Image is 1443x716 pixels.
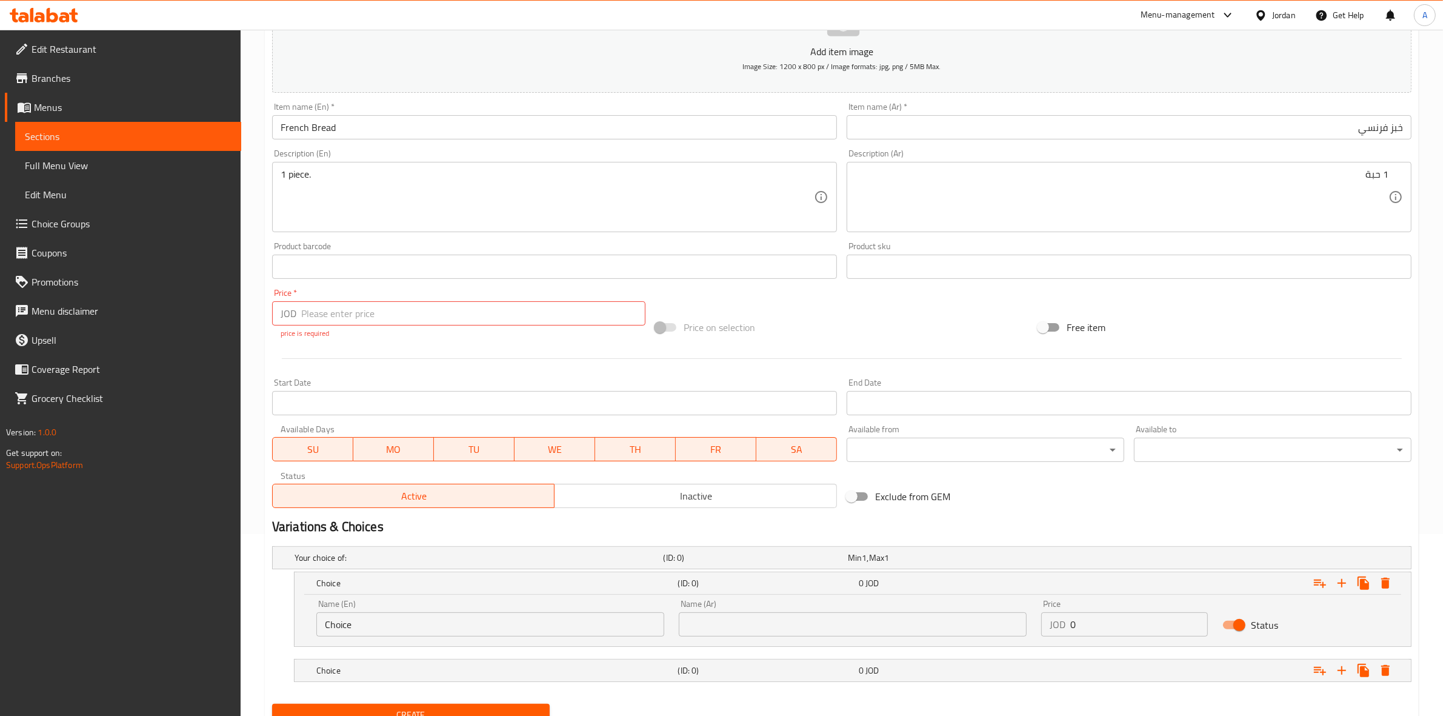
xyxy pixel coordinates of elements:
h5: Choice [316,664,673,677]
button: Add choice group [1309,572,1331,594]
a: Edit Restaurant [5,35,241,64]
span: Grocery Checklist [32,391,232,406]
span: MO [358,441,429,458]
span: TU [439,441,510,458]
p: JOD [281,306,296,321]
span: Free item [1067,320,1105,335]
input: Enter name Ar [679,612,1027,637]
span: Sections [25,129,232,144]
button: Clone new choice [1353,660,1375,681]
p: JOD [1050,617,1065,632]
span: JOD [865,663,879,678]
h5: (ID: 0) [678,664,854,677]
button: TU [434,437,515,461]
h5: (ID: 0) [678,577,854,589]
span: Inactive [559,487,832,505]
h2: Variations & Choices [272,518,1411,536]
span: Promotions [32,275,232,289]
span: Menus [34,100,232,115]
span: 0 [859,575,864,591]
a: Menu disclaimer [5,296,241,326]
span: Coverage Report [32,362,232,376]
textarea: 1 حبة [855,169,1388,226]
button: Delete Choice [1375,572,1396,594]
button: Add new choice [1331,660,1353,681]
button: FR [676,437,756,461]
span: WE [519,441,590,458]
input: Please enter price [301,301,645,326]
span: 0 [859,663,864,678]
h5: Choice [316,577,673,589]
button: WE [515,437,595,461]
a: Edit Menu [15,180,241,209]
div: Jordan [1272,8,1296,22]
span: 1 [884,550,889,566]
div: Expand [273,547,1411,569]
a: Coupons [5,238,241,267]
button: Active [272,484,555,508]
textarea: 1 piece. [281,169,814,226]
a: Branches [5,64,241,93]
a: Sections [15,122,241,151]
button: SU [272,437,353,461]
span: Status [1251,618,1278,632]
input: Enter name Ar [847,115,1411,139]
span: Coupons [32,246,232,260]
div: Expand [295,572,1411,594]
button: SA [756,437,837,461]
span: A [1422,8,1427,22]
div: Expand [295,660,1411,681]
span: Price on selection [684,320,755,335]
span: Full Menu View [25,158,232,173]
span: Upsell [32,333,232,347]
span: SA [761,441,832,458]
span: Get support on: [6,445,62,461]
span: Choice Groups [32,216,232,231]
a: Upsell [5,326,241,355]
span: Active [278,487,550,505]
span: Max [869,550,884,566]
span: Branches [32,71,232,85]
input: Please enter price [1070,612,1208,637]
input: Enter name En [316,612,664,637]
h5: Your choice of: [295,552,659,564]
div: Menu-management [1141,8,1215,22]
a: Coverage Report [5,355,241,384]
span: Edit Restaurant [32,42,232,56]
button: Clone new choice [1353,572,1375,594]
span: Exclude from GEM [875,489,950,504]
span: JOD [865,575,879,591]
a: Full Menu View [15,151,241,180]
button: Inactive [554,484,837,508]
span: Image Size: 1200 x 800 px / Image formats: jpg, png / 5MB Max. [742,59,941,73]
button: MO [353,437,434,461]
p: price is required [281,328,637,339]
h5: (ID: 0) [664,552,843,564]
span: 1 [862,550,867,566]
div: ​ [847,438,1124,462]
input: Enter name En [272,115,837,139]
p: Add item image [291,44,1393,59]
span: FR [681,441,751,458]
span: 1.0.0 [38,424,56,440]
a: Promotions [5,267,241,296]
input: Please enter product barcode [272,255,837,279]
span: Edit Menu [25,187,232,202]
span: TH [600,441,671,458]
button: Delete Choice [1375,660,1396,681]
div: , [848,552,1027,564]
input: Please enter product sku [847,255,1411,279]
span: Menu disclaimer [32,304,232,318]
a: Menus [5,93,241,122]
button: Add new choice [1331,572,1353,594]
a: Grocery Checklist [5,384,241,413]
div: ​ [1134,438,1411,462]
span: Min [848,550,862,566]
a: Choice Groups [5,209,241,238]
span: SU [278,441,348,458]
button: TH [595,437,676,461]
a: Support.OpsPlatform [6,457,83,473]
button: Add choice group [1309,660,1331,681]
span: Version: [6,424,36,440]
